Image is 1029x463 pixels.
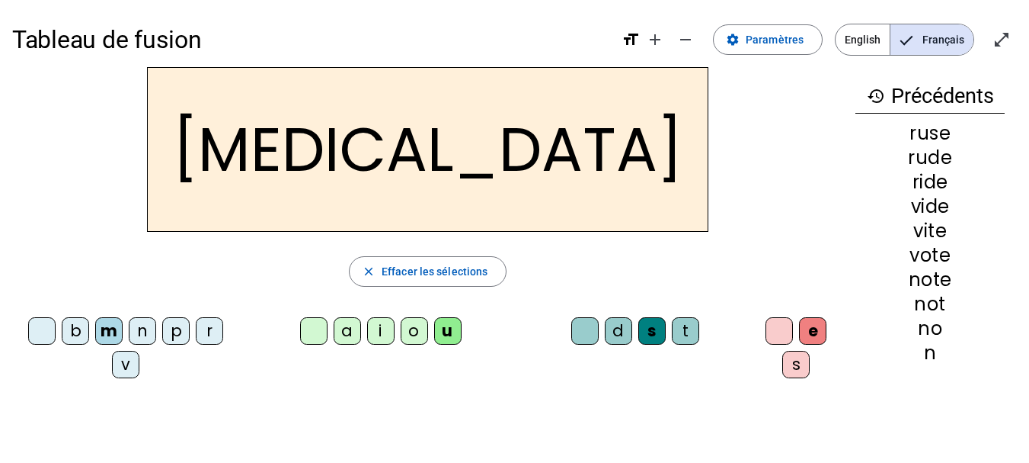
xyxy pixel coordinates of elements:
mat-button-toggle-group: Language selection [835,24,974,56]
div: m [95,317,123,345]
mat-icon: add [646,31,664,49]
button: Diminuer la taille de la police [670,24,701,55]
mat-icon: close [362,265,375,278]
div: no [855,320,1005,338]
button: Augmenter la taille de la police [640,24,670,55]
h3: Précédents [855,79,1005,114]
div: vote [855,246,1005,265]
div: u [434,317,462,345]
div: o [401,317,428,345]
mat-icon: settings [726,33,740,47]
span: Paramètres [746,31,804,49]
div: p [162,317,190,345]
div: n [855,344,1005,362]
div: s [638,317,666,345]
span: Effacer les sélections [382,262,487,281]
div: i [367,317,395,345]
h2: [MEDICAL_DATA] [147,67,708,232]
mat-icon: history [867,87,885,105]
div: d [605,317,632,345]
div: s [782,351,810,378]
div: b [62,317,89,345]
div: rude [855,149,1005,167]
mat-icon: format_size [622,31,640,49]
button: Effacer les sélections [349,256,507,287]
mat-icon: remove [676,31,695,49]
div: vide [855,198,1005,216]
div: n [129,317,156,345]
button: Entrer en plein écran [986,24,1017,55]
span: English [836,24,890,55]
div: ruse [855,124,1005,143]
div: t [672,317,699,345]
span: Français [890,24,973,55]
div: vite [855,222,1005,240]
div: r [196,317,223,345]
div: a [334,317,361,345]
div: v [112,351,139,378]
div: not [855,295,1005,313]
h1: Tableau de fusion [12,15,609,64]
div: note [855,271,1005,289]
mat-icon: open_in_full [992,31,1011,49]
div: e [799,317,826,345]
button: Paramètres [713,24,823,55]
div: ride [855,173,1005,191]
